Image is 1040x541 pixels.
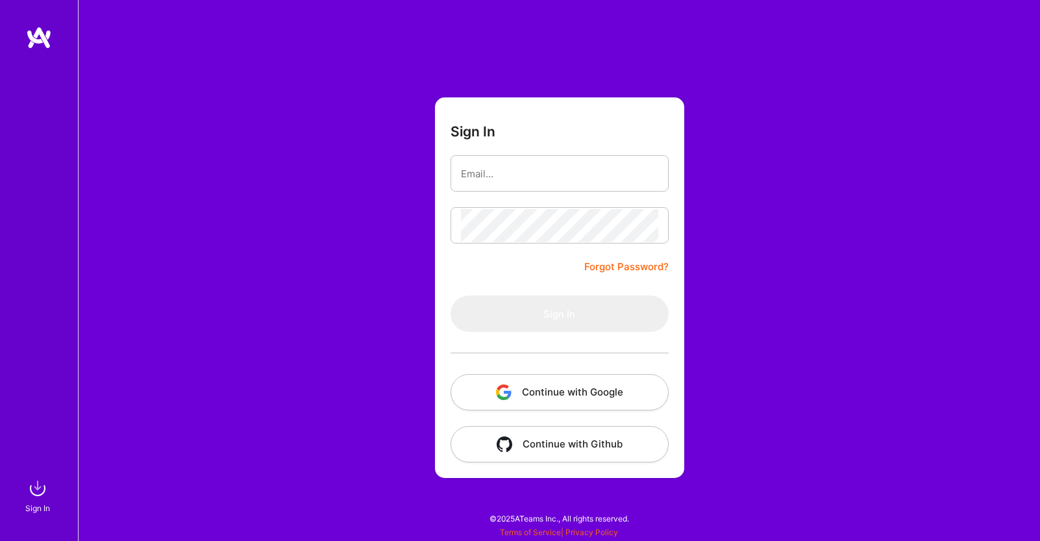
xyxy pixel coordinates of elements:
[26,26,52,49] img: logo
[25,501,50,515] div: Sign In
[78,502,1040,535] div: © 2025 ATeams Inc., All rights reserved.
[25,475,51,501] img: sign in
[496,384,512,400] img: icon
[584,259,669,275] a: Forgot Password?
[451,374,669,410] button: Continue with Google
[497,436,512,452] img: icon
[500,527,561,537] a: Terms of Service
[451,123,495,140] h3: Sign In
[451,296,669,332] button: Sign In
[27,475,51,515] a: sign inSign In
[500,527,618,537] span: |
[451,426,669,462] button: Continue with Github
[461,157,658,190] input: Email...
[565,527,618,537] a: Privacy Policy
